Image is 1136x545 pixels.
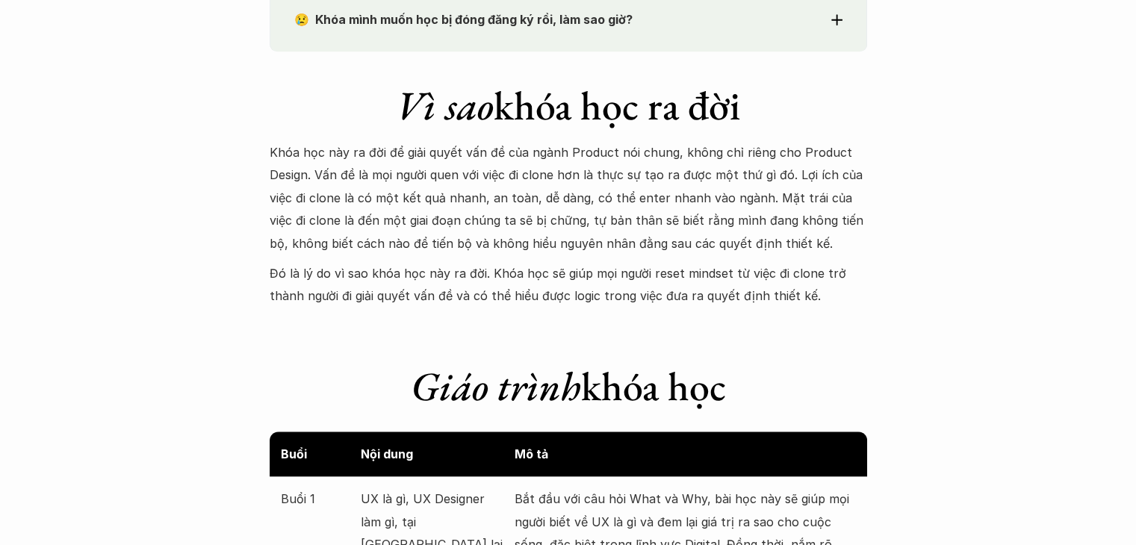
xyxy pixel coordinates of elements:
p: Buổi 1 [281,488,354,510]
p: Khóa học này ra đời để giải quyết vấn đề của ngành Product nói chung, không chỉ riêng cho Product... [270,141,867,255]
strong: Nội dung [361,446,413,461]
strong: 😢 Khóa mình muốn học bị đóng đăng ký rồi, làm sao giờ? [294,12,633,27]
em: Vì sao [396,79,494,131]
strong: Mô tả [515,446,548,461]
em: Giáo trình [411,360,581,412]
h1: khóa học ra đời [270,81,867,130]
p: Đó là lý do vì sao khóa học này ra đời. Khóa học sẽ giúp mọi người reset mindset từ việc đi clone... [270,262,867,308]
strong: Buổi [281,446,307,461]
h1: khóa học [270,362,867,411]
